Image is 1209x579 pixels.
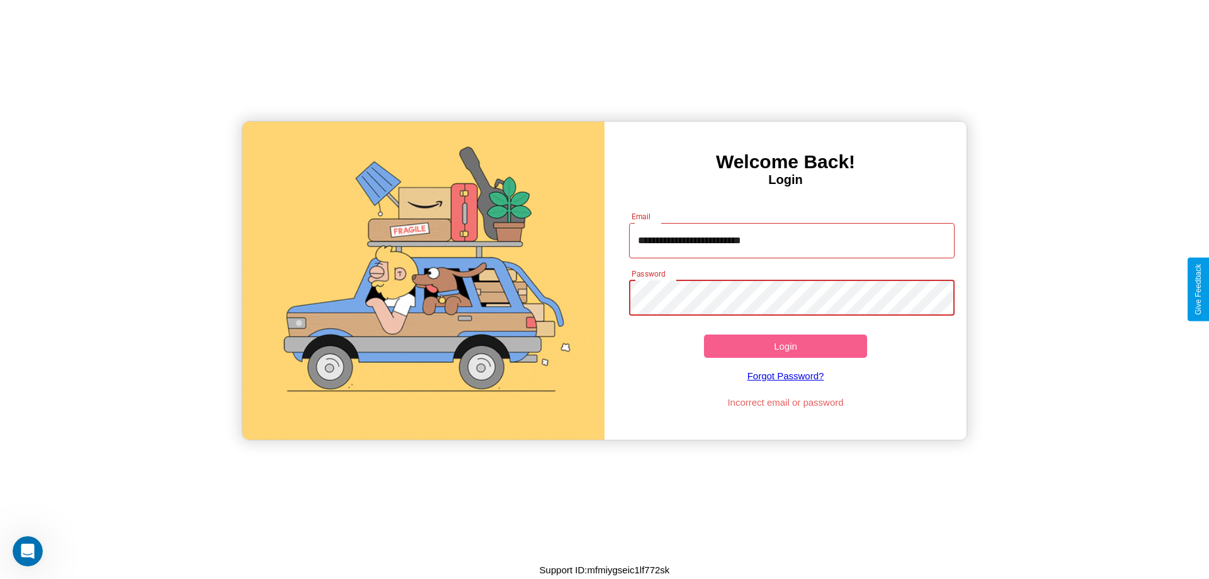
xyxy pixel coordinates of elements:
[242,122,604,440] img: gif
[13,536,43,566] iframe: Intercom live chat
[632,211,651,222] label: Email
[540,561,670,578] p: Support ID: mfmiygseic1lf772sk
[623,394,949,411] p: Incorrect email or password
[604,151,967,173] h3: Welcome Back!
[704,335,867,358] button: Login
[632,268,665,279] label: Password
[1194,264,1203,315] div: Give Feedback
[623,358,949,394] a: Forgot Password?
[604,173,967,187] h4: Login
